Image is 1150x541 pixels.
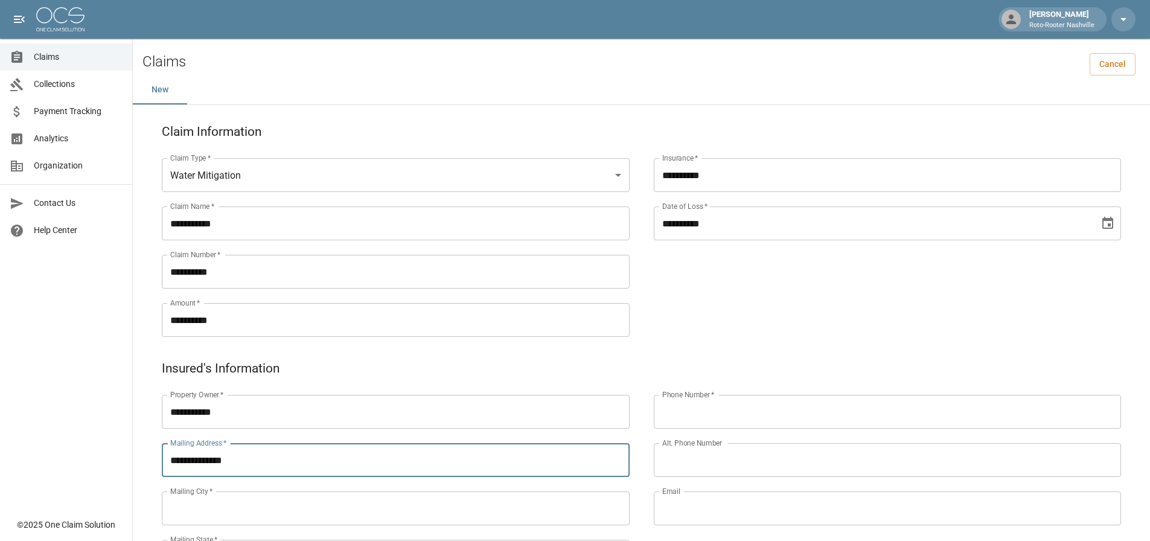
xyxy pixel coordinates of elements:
[162,158,630,192] div: Water Mitigation
[36,7,85,31] img: ocs-logo-white-transparent.png
[34,224,123,237] span: Help Center
[170,486,213,496] label: Mailing City
[662,389,714,400] label: Phone Number
[170,298,200,308] label: Amount
[170,389,224,400] label: Property Owner
[662,153,698,163] label: Insurance
[170,438,226,448] label: Mailing Address
[170,153,211,163] label: Claim Type
[170,249,220,260] label: Claim Number
[662,438,722,448] label: Alt. Phone Number
[17,519,115,531] div: © 2025 One Claim Solution
[7,7,31,31] button: open drawer
[170,201,214,211] label: Claim Name
[34,197,123,210] span: Contact Us
[1096,211,1120,235] button: Choose date, selected date is Aug 5, 2025
[142,53,186,71] h2: Claims
[1090,53,1136,75] a: Cancel
[133,75,187,104] button: New
[662,486,680,496] label: Email
[133,75,1150,104] div: dynamic tabs
[34,159,123,172] span: Organization
[1029,21,1094,31] p: Roto-Rooter Nashville
[34,105,123,118] span: Payment Tracking
[34,51,123,63] span: Claims
[662,201,708,211] label: Date of Loss
[1024,8,1099,30] div: [PERSON_NAME]
[34,132,123,145] span: Analytics
[34,78,123,91] span: Collections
